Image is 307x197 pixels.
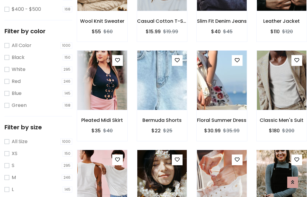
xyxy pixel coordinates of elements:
span: 1000 [60,139,72,145]
label: All Size [12,138,28,145]
span: 1000 [60,43,72,49]
del: $25 [163,127,172,134]
h6: Pleated Midi Skirt [77,117,127,123]
label: XS [12,150,17,157]
span: 246 [62,78,72,84]
label: Black [12,54,25,61]
span: 295 [62,66,72,72]
h6: $40 [211,29,221,34]
span: 295 [62,163,72,169]
label: S [12,162,14,169]
h6: $30.99 [204,128,221,134]
h6: $110 [270,29,280,34]
h6: $55 [92,29,101,34]
label: M [12,174,16,181]
span: 150 [63,54,72,60]
del: $45 [223,28,233,35]
span: 145 [63,90,72,96]
del: $35.99 [223,127,240,134]
span: 168 [63,6,72,12]
del: $40 [103,127,113,134]
h6: $35 [91,128,101,134]
label: Blue [12,90,22,97]
h6: Casual Cotton T-Shirt [137,18,187,24]
del: $120 [282,28,293,35]
h6: Leather Jacket [257,18,307,24]
label: White [12,66,25,73]
h6: $180 [269,128,280,134]
h6: Slim Fit Denim Jeans [197,18,247,24]
label: Red [12,78,21,85]
label: L [12,186,14,193]
label: All Color [12,42,31,49]
label: Green [12,102,27,109]
h5: Filter by color [4,28,72,35]
span: 168 [63,102,72,108]
h6: Wool Knit Sweater [77,18,127,24]
del: $19.99 [163,28,178,35]
h6: Classic Men's Suit [257,117,307,123]
h6: Floral Summer Dress [197,117,247,123]
h6: $15.99 [146,29,161,34]
h6: $22 [151,128,161,134]
del: $60 [103,28,113,35]
h6: Bermuda Shorts [137,117,187,123]
span: 246 [62,175,72,181]
label: $400 - $500 [12,6,41,13]
del: $200 [282,127,294,134]
h5: Filter by size [4,124,72,131]
span: 145 [63,187,72,193]
span: 150 [63,151,72,157]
